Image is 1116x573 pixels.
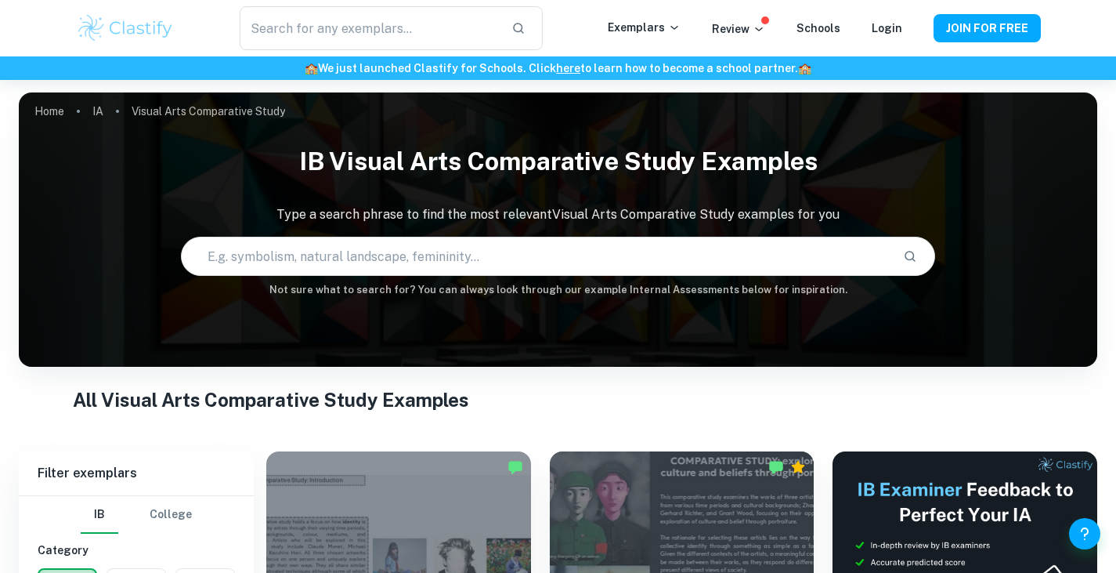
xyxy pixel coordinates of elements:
[712,20,765,38] p: Review
[3,60,1113,77] h6: We just launched Clastify for Schools. Click to learn how to become a school partner.
[19,282,1097,298] h6: Not sure what to search for? You can always look through our example Internal Assessments below f...
[73,386,1043,414] h1: All Visual Arts Comparative Study Examples
[556,62,580,74] a: here
[34,100,64,122] a: Home
[19,452,254,495] h6: Filter exemplars
[796,22,840,34] a: Schools
[608,19,681,36] p: Exemplars
[897,243,923,270] button: Search
[240,6,498,50] input: Search for any exemplars...
[150,496,192,534] button: College
[768,459,784,475] img: Marked
[1069,518,1100,549] button: Help and Feedback
[81,496,192,534] div: Filter type choice
[305,62,318,74] span: 🏫
[19,205,1097,224] p: Type a search phrase to find the most relevant Visual Arts Comparative Study examples for you
[132,103,285,120] p: Visual Arts Comparative Study
[872,22,902,34] a: Login
[790,459,806,475] div: Premium
[92,100,103,122] a: IA
[19,136,1097,187] h1: IB Visual Arts Comparative Study examples
[81,496,118,534] button: IB
[934,14,1041,42] button: JOIN FOR FREE
[76,13,175,44] img: Clastify logo
[38,542,235,559] h6: Category
[507,459,523,475] img: Marked
[182,234,891,278] input: E.g. symbolism, natural landscape, femininity...
[798,62,811,74] span: 🏫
